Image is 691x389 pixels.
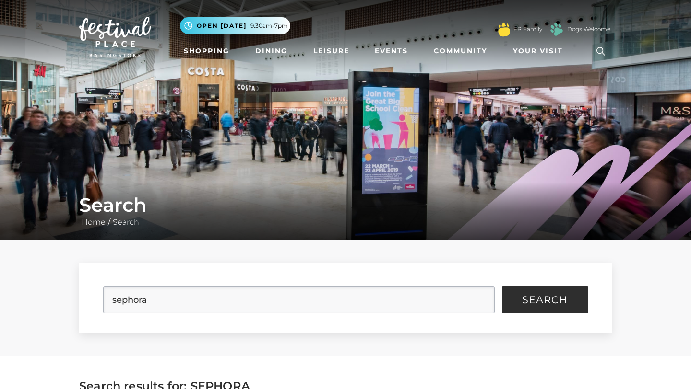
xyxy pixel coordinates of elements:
[509,42,572,60] a: Your Visit
[79,17,151,57] img: Festival Place Logo
[79,217,108,227] a: Home
[310,42,353,60] a: Leisure
[371,42,412,60] a: Events
[567,25,612,34] a: Dogs Welcome!
[79,194,612,217] h1: Search
[513,25,542,34] a: FP Family
[250,22,288,30] span: 9.30am-7pm
[430,42,491,60] a: Community
[180,17,290,34] button: Open [DATE] 9.30am-7pm
[522,295,568,305] span: Search
[110,217,142,227] a: Search
[72,194,619,228] div: /
[197,22,247,30] span: Open [DATE]
[103,286,495,313] input: Search Site
[513,46,563,56] span: Your Visit
[502,286,588,313] button: Search
[180,42,233,60] a: Shopping
[251,42,291,60] a: Dining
